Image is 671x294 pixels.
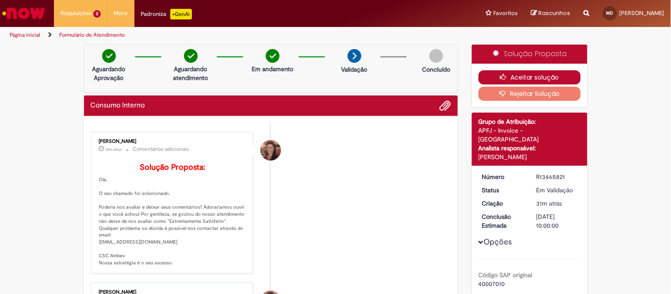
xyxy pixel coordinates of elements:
img: check-circle-green.png [102,49,116,63]
img: arrow-next.png [348,49,361,63]
ul: Trilhas de página [7,27,441,43]
p: +GenAi [170,9,192,19]
button: Rejeitar Solução [479,87,581,101]
p: Olá, O seu chamado foi solucionado. Poderia nos avaliar e deixar seus comentários? Adoraríamos ou... [99,163,246,267]
div: R13465821 [537,172,578,181]
p: Validação [341,65,368,74]
img: check-circle-green.png [184,49,198,63]
span: [PERSON_NAME] [620,9,664,17]
p: Em andamento [252,65,293,73]
span: 31m atrás [537,199,562,207]
img: check-circle-green.png [266,49,280,63]
div: Em Validação [537,186,578,195]
span: Requisições [61,9,92,18]
b: Solução Proposta: [140,162,205,172]
button: Aceitar solução [479,70,581,84]
div: Solução Proposta [472,45,587,64]
b: Código SAP original [479,271,533,279]
p: Aguardando Aprovação [88,65,130,82]
span: 10m atrás [106,147,122,152]
img: ServiceNow [1,4,46,22]
time: 31/08/2025 19:49:28 [537,199,562,207]
button: Adicionar anexos [440,100,451,111]
div: [DATE] 10:00:00 [537,212,578,230]
a: Rascunhos [531,9,571,18]
img: img-circle-grey.png [429,49,443,63]
span: 2 [93,10,101,18]
dt: Criação [475,199,530,208]
div: [PERSON_NAME] [99,139,246,144]
div: APFJ - Invoice - [GEOGRAPHIC_DATA] [479,126,581,144]
h2: Consumo Interno Histórico de tíquete [91,102,145,110]
span: WD [606,10,613,16]
span: Rascunhos [539,9,571,17]
span: Favoritos [494,9,518,18]
dt: Número [475,172,530,181]
small: Comentários adicionais [133,145,190,153]
a: Formulário de Atendimento [59,31,125,38]
div: Analista responsável: [479,144,581,153]
span: More [114,9,128,18]
div: Selma Rosa Resende Marques [261,140,281,160]
div: Padroniza [141,9,192,19]
p: Aguardando atendimento [169,65,212,82]
dt: Conclusão Estimada [475,212,530,230]
a: Página inicial [10,31,40,38]
p: Concluído [422,65,450,74]
span: 40007010 [479,280,505,288]
div: 31/08/2025 19:49:28 [537,199,578,208]
time: 31/08/2025 20:10:21 [106,147,122,152]
div: Grupo de Atribuição: [479,117,581,126]
div: [PERSON_NAME] [479,153,581,161]
dt: Status [475,186,530,195]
